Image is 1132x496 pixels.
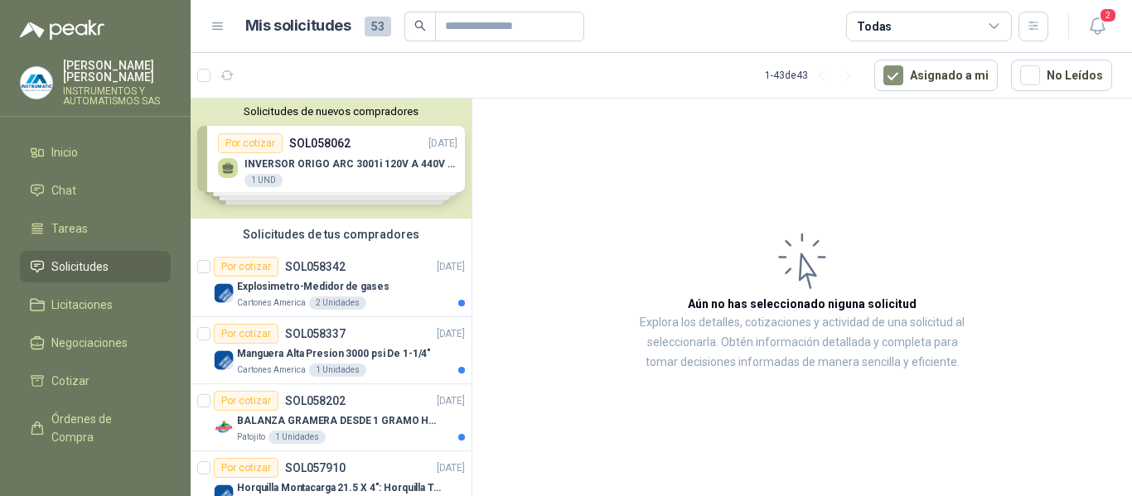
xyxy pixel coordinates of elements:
[191,219,472,250] div: Solicitudes de tus compradores
[237,279,389,295] p: Explosimetro-Medidor de gases
[51,219,88,238] span: Tareas
[214,283,234,303] img: Company Logo
[191,99,472,219] div: Solicitudes de nuevos compradoresPor cotizarSOL058062[DATE] INVERSOR ORIGO ARC 3001i 120V A 440V ...
[437,259,465,275] p: [DATE]
[765,62,861,89] div: 1 - 43 de 43
[197,105,465,118] button: Solicitudes de nuevos compradores
[309,364,366,377] div: 1 Unidades
[20,20,104,40] img: Logo peakr
[688,295,917,313] h3: Aún no has seleccionado niguna solicitud
[285,395,346,407] p: SOL058202
[237,346,431,362] p: Manguera Alta Presion 3000 psi De 1-1/4"
[51,143,78,161] span: Inicio
[20,289,171,320] a: Licitaciones
[874,60,998,91] button: Asignado a mi
[437,460,465,476] p: [DATE]
[21,67,52,99] img: Company Logo
[51,410,155,446] span: Órdenes de Compra
[309,296,366,310] div: 2 Unidades
[191,384,472,451] a: Por cotizarSOL058202[DATE] Company LogoBALANZA GRAMERA DESDE 1 GRAMO HASTA 5 GRAMOSPatojito1 Unid...
[51,372,89,390] span: Cotizar
[414,20,426,31] span: search
[1099,7,1117,23] span: 2
[857,17,892,36] div: Todas
[245,14,351,38] h1: Mis solicitudes
[285,328,346,339] p: SOL058337
[20,213,171,244] a: Tareas
[237,296,306,310] p: Cartones America
[214,350,234,370] img: Company Logo
[20,403,171,453] a: Órdenes de Compra
[214,257,278,277] div: Por cotizar
[214,458,278,478] div: Por cotizar
[1011,60,1112,91] button: No Leídos
[437,393,465,409] p: [DATE]
[191,250,472,317] a: Por cotizarSOL058342[DATE] Company LogoExplosimetro-Medidor de gasesCartones America2 Unidades
[51,296,113,314] span: Licitaciones
[638,313,966,373] p: Explora los detalles, cotizaciones y actividad de una solicitud al seleccionarla. Obtén informaci...
[51,334,128,352] span: Negociaciones
[437,326,465,342] p: [DATE]
[63,60,171,83] p: [PERSON_NAME] [PERSON_NAME]
[20,175,171,206] a: Chat
[63,86,171,106] p: INSTRUMENTOS Y AUTOMATISMOS SAS
[237,364,306,377] p: Cartones America
[237,413,443,429] p: BALANZA GRAMERA DESDE 1 GRAMO HASTA 5 GRAMOS
[20,251,171,282] a: Solicitudes
[51,258,109,276] span: Solicitudes
[20,137,171,168] a: Inicio
[20,365,171,397] a: Cotizar
[20,327,171,359] a: Negociaciones
[51,181,76,200] span: Chat
[237,431,265,444] p: Patojito
[191,317,472,384] a: Por cotizarSOL058337[DATE] Company LogoManguera Alta Presion 3000 psi De 1-1/4"Cartones America1 ...
[285,261,346,272] p: SOL058342
[365,17,391,36] span: 53
[237,480,443,496] p: Horquilla Montacarga 21.5 X 4": Horquilla Telescopica Overall size 2108 x 660 x 324mm
[214,417,234,437] img: Company Logo
[1082,12,1112,41] button: 2
[214,391,278,411] div: Por cotizar
[268,431,326,444] div: 1 Unidades
[214,324,278,344] div: Por cotizar
[285,462,346,474] p: SOL057910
